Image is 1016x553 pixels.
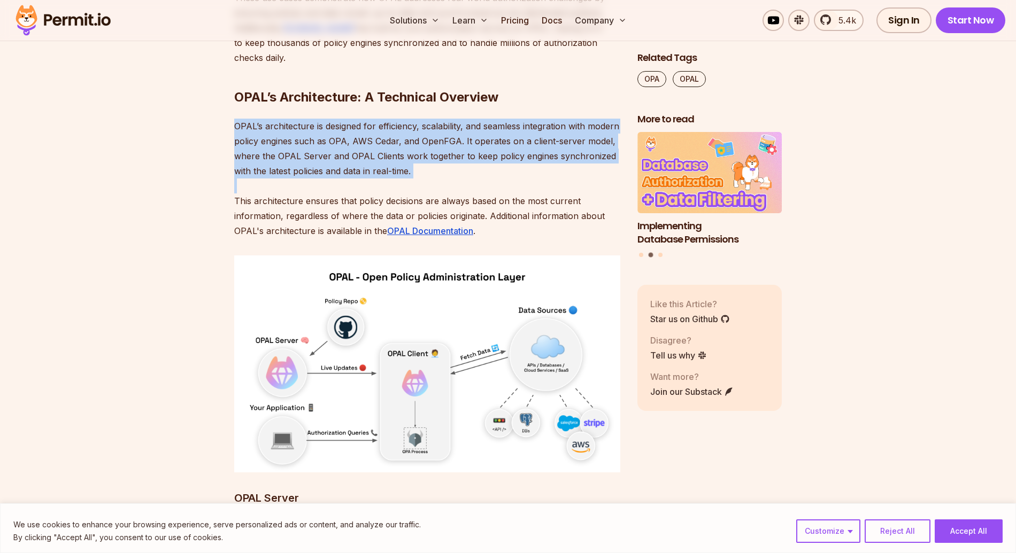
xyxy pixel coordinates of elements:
[13,531,421,544] p: By clicking "Accept All", you consent to our use of cookies.
[649,253,653,258] button: Go to slide 2
[814,10,864,31] a: 5.4k
[650,334,707,347] p: Disagree?
[637,133,782,246] a: Implementing Database PermissionsImplementing Database Permissions
[650,313,730,325] a: Star us on Github
[673,71,706,87] a: OPAL
[650,370,734,383] p: Want more?
[936,7,1006,33] a: Start Now
[537,10,566,31] a: Docs
[11,2,116,38] img: Permit logo
[639,253,643,258] button: Go to slide 1
[387,225,473,236] a: OPAL Documentation
[637,133,782,259] div: Posts
[386,10,444,31] button: Solutions
[13,518,421,531] p: We use cookies to enhance your browsing experience, serve personalized ads or content, and analyz...
[658,253,663,258] button: Go to slide 3
[637,113,782,126] h2: More to read
[637,133,782,246] li: 2 of 3
[571,10,631,31] button: Company
[637,220,782,246] h3: Implementing Database Permissions
[637,51,782,65] h2: Related Tags
[796,519,860,543] button: Customize
[650,385,734,398] a: Join our Substack
[637,133,782,214] img: Implementing Database Permissions
[497,10,533,31] a: Pricing
[637,71,666,87] a: OPA
[234,255,620,472] img: image (54).png
[234,119,620,238] p: OPAL’s architecture is designed for efficiency, scalability, and seamless integration with modern...
[650,298,730,310] p: Like this Article?
[865,519,930,543] button: Reject All
[234,489,620,507] h3: OPAL Server
[650,349,707,362] a: Tell us why
[935,519,1003,543] button: Accept All
[832,14,856,27] span: 5.4k
[876,7,932,33] a: Sign In
[234,46,620,106] h2: OPAL’s Architecture: A Technical Overview
[448,10,492,31] button: Learn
